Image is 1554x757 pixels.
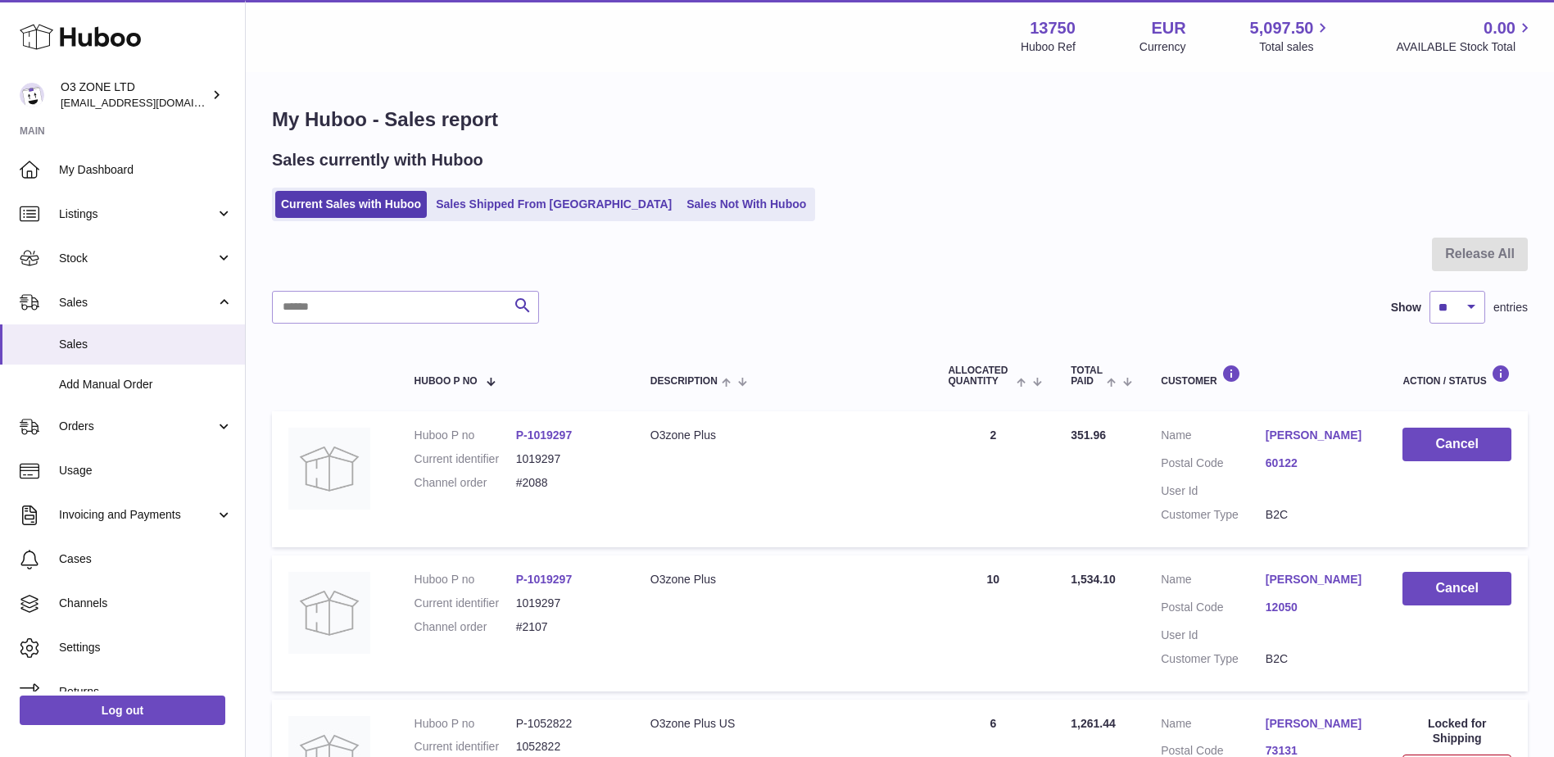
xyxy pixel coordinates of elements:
button: Cancel [1402,428,1511,461]
span: Listings [59,206,215,222]
div: O3 ZONE LTD [61,79,208,111]
dd: 1052822 [516,739,618,755]
span: Settings [59,640,233,655]
img: no-photo-large.jpg [288,428,370,510]
span: 1,261.44 [1071,717,1116,730]
a: Log out [20,696,225,725]
dt: Customer Type [1161,507,1266,523]
dt: Current identifier [415,451,516,467]
dd: #2107 [516,619,618,635]
a: P-1019297 [516,573,573,586]
span: Sales [59,337,233,352]
span: Channels [59,596,233,611]
div: Customer [1161,365,1370,387]
a: Current Sales with Huboo [275,191,427,218]
dd: #2088 [516,475,618,491]
dt: User Id [1161,628,1266,643]
dd: 1019297 [516,596,618,611]
span: 1,534.10 [1071,573,1116,586]
div: Locked for Shipping [1402,716,1511,747]
a: 12050 [1266,600,1371,615]
h2: Sales currently with Huboo [272,149,483,171]
td: 2 [931,411,1054,547]
img: no-photo-large.jpg [288,572,370,654]
span: Orders [59,419,215,434]
span: Returns [59,684,233,700]
dd: 1019297 [516,451,618,467]
strong: 13750 [1030,17,1076,39]
span: 5,097.50 [1250,17,1314,39]
dt: Current identifier [415,739,516,755]
a: 5,097.50 Total sales [1250,17,1333,55]
dt: Name [1161,428,1266,447]
dd: B2C [1266,507,1371,523]
label: Show [1391,300,1421,315]
span: Sales [59,295,215,311]
dt: Current identifier [415,596,516,611]
span: Usage [59,463,233,478]
span: ALLOCATED Quantity [948,365,1012,387]
dd: P-1052822 [516,716,618,732]
dt: User Id [1161,483,1266,499]
dt: Huboo P no [415,428,516,443]
span: 351.96 [1071,428,1106,442]
img: hello@o3zoneltd.co.uk [20,83,44,107]
dt: Name [1161,572,1266,592]
a: Sales Not With Huboo [681,191,812,218]
span: Total sales [1259,39,1332,55]
dt: Channel order [415,475,516,491]
a: P-1019297 [516,428,573,442]
a: [PERSON_NAME] [1266,428,1371,443]
span: entries [1493,300,1528,315]
dd: B2C [1266,651,1371,667]
span: 0.00 [1484,17,1515,39]
h1: My Huboo - Sales report [272,107,1528,133]
dt: Huboo P no [415,716,516,732]
span: Add Manual Order [59,377,233,392]
span: Invoicing and Payments [59,507,215,523]
td: 10 [931,555,1054,691]
span: Huboo P no [415,376,478,387]
span: My Dashboard [59,162,233,178]
span: AVAILABLE Stock Total [1396,39,1534,55]
a: Sales Shipped From [GEOGRAPHIC_DATA] [430,191,677,218]
span: Cases [59,551,233,567]
div: O3zone Plus [650,572,916,587]
span: Total paid [1071,365,1103,387]
a: [PERSON_NAME] [1266,572,1371,587]
a: 0.00 AVAILABLE Stock Total [1396,17,1534,55]
dt: Postal Code [1161,456,1266,475]
dt: Postal Code [1161,600,1266,619]
span: Stock [59,251,215,266]
strong: EUR [1151,17,1185,39]
dt: Huboo P no [415,572,516,587]
button: Cancel [1402,572,1511,605]
dt: Channel order [415,619,516,635]
div: O3zone Plus US [650,716,916,732]
a: 60122 [1266,456,1371,471]
div: O3zone Plus [650,428,916,443]
div: Action / Status [1402,365,1511,387]
div: Huboo Ref [1021,39,1076,55]
span: [EMAIL_ADDRESS][DOMAIN_NAME] [61,96,241,109]
dt: Name [1161,716,1266,736]
span: Description [650,376,718,387]
div: Currency [1139,39,1186,55]
dt: Customer Type [1161,651,1266,667]
a: [PERSON_NAME] [1266,716,1371,732]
